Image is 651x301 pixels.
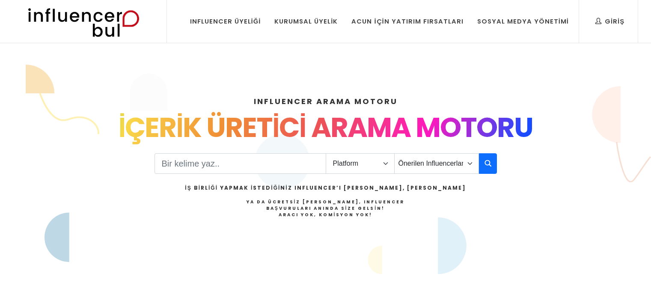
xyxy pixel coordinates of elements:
div: Sosyal Medya Yönetimi [477,17,569,26]
h2: İş Birliği Yapmak İstediğiniz Influencer’ı [PERSON_NAME], [PERSON_NAME] [185,184,466,192]
h4: INFLUENCER ARAMA MOTORU [48,95,603,107]
div: Kurumsal Üyelik [274,17,338,26]
div: Acun İçin Yatırım Fırsatları [351,17,463,26]
h4: Ya da Ücretsiz [PERSON_NAME], Influencer Başvuruları Anında Size Gelsin! [185,199,466,218]
div: Influencer Üyeliği [190,17,261,26]
div: İÇERİK ÜRETİCİ ARAMA MOTORU [48,107,603,148]
strong: Aracı Yok, Komisyon Yok! [279,212,373,218]
div: Giriş [595,17,624,26]
input: Search [155,153,326,174]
